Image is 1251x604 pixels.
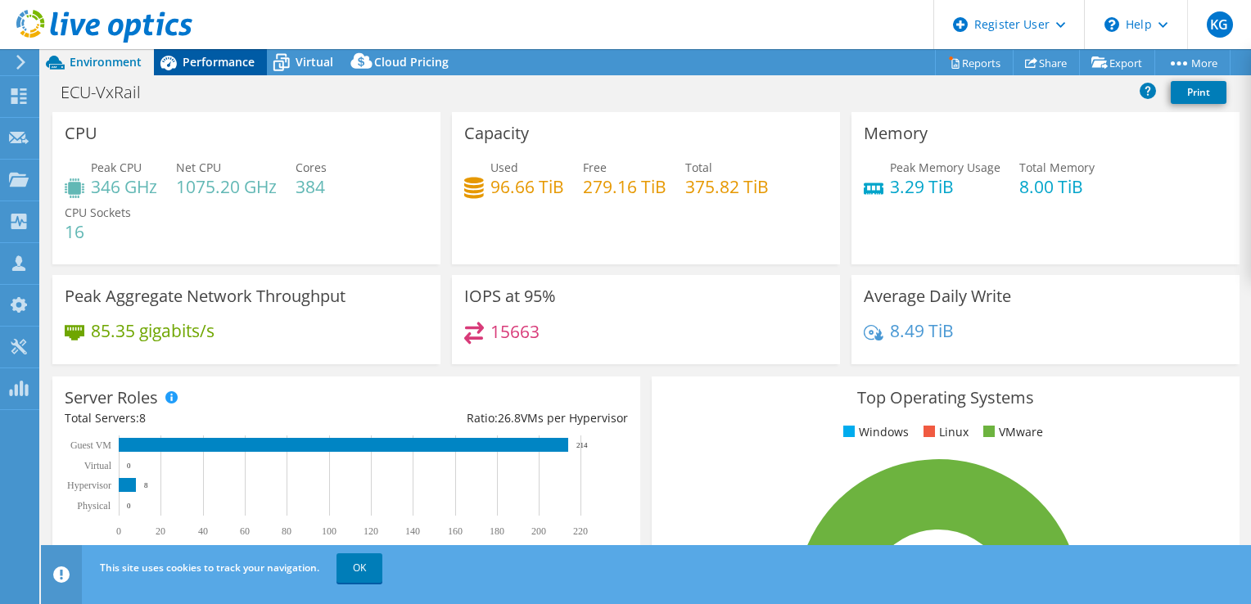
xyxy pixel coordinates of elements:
[935,50,1014,75] a: Reports
[919,423,969,441] li: Linux
[84,460,112,471] text: Virtual
[336,553,382,583] a: OK
[664,389,1227,407] h3: Top Operating Systems
[282,525,291,537] text: 80
[685,178,769,196] h4: 375.82 TiB
[1207,11,1233,38] span: KG
[1171,81,1226,104] a: Print
[405,525,420,537] text: 140
[127,462,131,470] text: 0
[65,287,345,305] h3: Peak Aggregate Network Throughput
[156,525,165,537] text: 20
[65,223,131,241] h4: 16
[374,54,449,70] span: Cloud Pricing
[65,205,131,220] span: CPU Sockets
[576,441,588,449] text: 214
[464,287,556,305] h3: IOPS at 95%
[531,525,546,537] text: 200
[346,409,628,427] div: Ratio: VMs per Hypervisor
[296,54,333,70] span: Virtual
[1019,178,1095,196] h4: 8.00 TiB
[448,525,463,537] text: 160
[70,54,142,70] span: Environment
[364,525,378,537] text: 120
[77,500,111,512] text: Physical
[1079,50,1155,75] a: Export
[464,124,529,142] h3: Capacity
[890,160,1000,175] span: Peak Memory Usage
[70,439,111,451] text: Guest VM
[116,525,121,537] text: 0
[839,423,909,441] li: Windows
[490,178,564,196] h4: 96.66 TiB
[176,178,277,196] h4: 1075.20 GHz
[1104,17,1119,32] svg: \n
[890,322,954,340] h4: 8.49 TiB
[1154,50,1231,75] a: More
[296,160,327,175] span: Cores
[583,178,666,196] h4: 279.16 TiB
[240,525,250,537] text: 60
[53,83,166,101] h1: ECU-VxRail
[91,322,215,340] h4: 85.35 gigabits/s
[144,481,148,489] text: 8
[176,160,221,175] span: Net CPU
[65,124,97,142] h3: CPU
[685,160,712,175] span: Total
[322,525,336,537] text: 100
[1013,50,1080,75] a: Share
[139,410,146,426] span: 8
[890,178,1000,196] h4: 3.29 TiB
[91,178,157,196] h4: 346 GHz
[100,561,319,575] span: This site uses cookies to track your navigation.
[67,480,111,491] text: Hypervisor
[65,409,346,427] div: Total Servers:
[490,525,504,537] text: 180
[490,322,540,340] h4: 15663
[573,525,588,537] text: 220
[490,160,518,175] span: Used
[183,54,255,70] span: Performance
[979,423,1043,441] li: VMware
[198,525,208,537] text: 40
[91,160,142,175] span: Peak CPU
[1019,160,1095,175] span: Total Memory
[296,178,327,196] h4: 384
[498,410,521,426] span: 26.8
[583,160,607,175] span: Free
[127,502,131,510] text: 0
[864,124,928,142] h3: Memory
[864,287,1011,305] h3: Average Daily Write
[65,389,158,407] h3: Server Roles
